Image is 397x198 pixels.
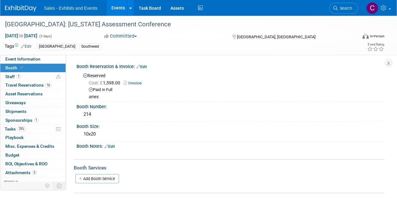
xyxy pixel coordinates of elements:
span: to [18,33,24,38]
a: Search [329,3,358,14]
span: Giveaways [5,100,26,105]
span: Travel Reservations [5,83,51,88]
div: Booth Notes: [77,142,384,150]
span: [GEOGRAPHIC_DATA], [GEOGRAPHIC_DATA] [237,35,315,39]
span: 3 [32,170,37,175]
span: Cost: $ [89,80,103,85]
span: (3 days) [39,34,52,38]
div: [GEOGRAPHIC_DATA]: [US_STATE] Assessment Conference [3,19,352,30]
a: Edit [21,44,31,49]
div: Booth Services [74,164,384,171]
div: 10x20 [81,129,380,139]
div: Event Rating [367,43,384,46]
a: Edit [137,65,147,69]
a: Attachments3 [0,169,66,177]
span: Tasks [5,126,26,131]
span: 1 [34,118,39,122]
a: Shipments [0,107,66,116]
a: Asset Reservations [0,90,66,98]
span: [DATE] [DATE] [5,33,38,39]
div: Booth Size: [77,122,384,130]
a: Booth [0,64,66,72]
span: Shipments [5,109,26,114]
a: ROI, Objectives & ROO [0,160,66,168]
div: In-Person [370,34,384,39]
a: Budget [0,151,66,159]
td: Personalize Event Tab Strip [42,182,53,190]
a: Playbook [0,133,66,142]
img: Format-Inperson.png [362,34,369,39]
a: Giveaways [0,99,66,107]
div: [GEOGRAPHIC_DATA] [37,43,77,50]
a: Edit [105,144,115,149]
div: Reserved [81,71,380,100]
span: Budget [5,153,19,158]
button: Committed [102,33,139,40]
a: Invoice [124,81,145,85]
span: Sponsorships [5,118,39,123]
a: Misc. Expenses & Credits [0,142,66,151]
img: Christine Lurz [366,2,378,14]
td: Toggle Event Tabs [53,182,66,190]
span: Misc. Expenses & Credits [5,144,54,149]
a: Event Information [0,55,66,63]
a: Tasks70% [0,125,66,133]
span: 70% [17,126,26,131]
span: 16 [45,83,51,88]
span: ROI, Objectives & ROO [5,161,47,166]
div: Event Format [329,33,384,42]
div: Booth Number: [77,102,384,110]
div: Paid in Full [89,87,380,93]
span: Event Information [5,56,40,62]
div: amex [89,94,380,100]
span: Attachments [5,170,37,175]
span: Search [338,6,352,11]
a: more [0,177,66,186]
span: Asset Reservations [5,91,43,96]
i: Booth reservation complete [20,66,23,69]
span: Booth [5,65,24,70]
a: Staff1 [0,72,66,81]
a: Sponsorships1 [0,116,66,125]
a: Add Booth Service [75,174,119,183]
span: Potential Scheduling Conflict -- at least one attendee is tagged in another overlapping event. [56,74,61,80]
a: Travel Reservations16 [0,81,66,89]
td: Tags [5,43,31,50]
div: Booth Reservation & Invoice: [77,62,384,70]
div: 214 [81,110,380,119]
span: Staff [5,74,21,79]
span: 1,598.00 [89,80,123,85]
span: Sales - Exhibits and Events [44,6,97,11]
span: 1 [16,74,21,79]
div: Southwest [79,43,101,50]
img: ExhibitDay [5,5,36,12]
span: more [4,179,14,184]
span: Playbook [5,135,24,140]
